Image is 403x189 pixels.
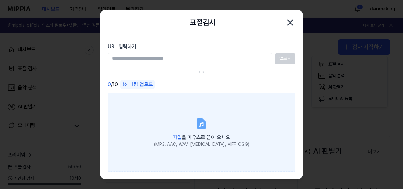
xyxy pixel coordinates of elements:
[154,141,249,148] div: (MP3, AAC, WAV, [MEDICAL_DATA], AIFF, OGG)
[108,80,118,89] div: / 10
[173,134,230,140] span: 을 마우스로 끌어 오세요
[190,17,216,29] h2: 표절검사
[120,80,155,89] button: 대량 업로드
[108,43,295,51] label: URL 입력하기
[173,134,182,140] span: 파일
[199,70,204,75] div: OR
[108,81,111,88] span: 0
